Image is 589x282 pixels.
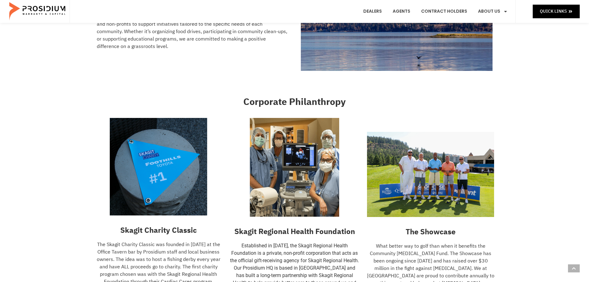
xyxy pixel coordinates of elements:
h2: Corporate Philanthropy [91,95,499,109]
h3: The Showcase [366,226,496,237]
p: At each Prosidium office location, our teams collaborate with local charities, schools, and non-p... [97,13,288,50]
h3: Skagit Charity Classic [94,225,224,236]
a: Quick Links [533,5,580,18]
span: Quick Links [540,7,567,15]
h3: Skagit Regional Health Foundation [230,226,360,237]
